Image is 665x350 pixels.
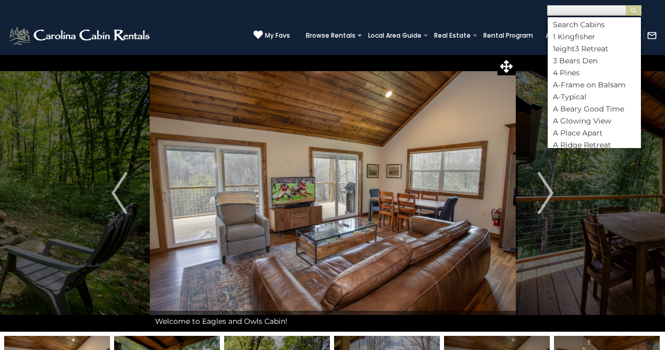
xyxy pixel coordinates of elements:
img: arrow [538,172,553,214]
div: Welcome to Eagles and Owls Cabin! [150,311,516,332]
li: A-Typical [548,92,641,101]
a: Browse Rentals [301,28,361,43]
li: 4 Pines [548,68,641,77]
a: Real Estate [429,28,476,43]
li: Search Cabins [548,20,641,29]
li: A Place Apart [548,128,641,138]
li: A Ridge Retreat [548,140,641,150]
a: About [540,28,571,43]
img: mail-regular-white.png [647,30,657,41]
li: 3 Bears Den [548,56,641,65]
li: A-Frame on Balsam [548,80,641,89]
li: A Glowing View [548,116,641,126]
img: arrow [112,172,127,214]
span: My Favs [265,31,290,40]
a: My Favs [253,30,290,41]
a: Rental Program [478,28,538,43]
li: 1eight3 Retreat [548,44,641,53]
li: 1 Kingfisher [548,32,641,41]
button: Previous [89,54,150,332]
li: A Beary Good Time [548,104,641,114]
a: Local Area Guide [363,28,427,43]
img: White-1-2.png [8,25,153,46]
button: Next [515,54,576,332]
